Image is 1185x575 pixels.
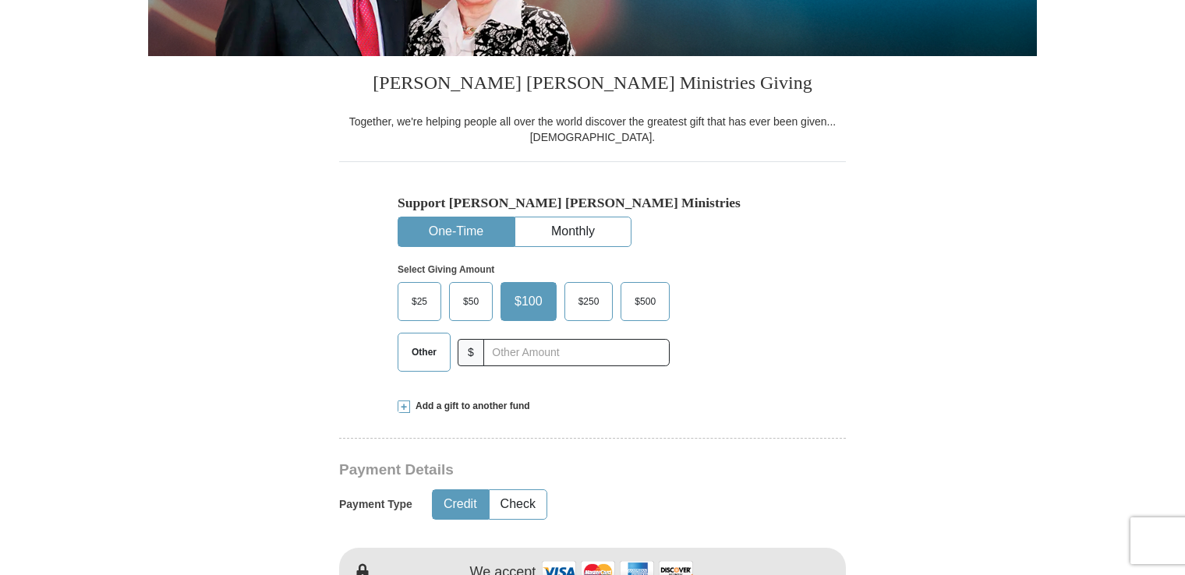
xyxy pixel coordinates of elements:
[339,114,846,145] div: Together, we're helping people all over the world discover the greatest gift that has ever been g...
[433,490,488,519] button: Credit
[515,217,631,246] button: Monthly
[398,217,514,246] button: One-Time
[339,498,412,511] h5: Payment Type
[455,290,486,313] span: $50
[490,490,547,519] button: Check
[571,290,607,313] span: $250
[398,195,787,211] h5: Support [PERSON_NAME] [PERSON_NAME] Ministries
[339,461,737,479] h3: Payment Details
[404,290,435,313] span: $25
[339,56,846,114] h3: [PERSON_NAME] [PERSON_NAME] Ministries Giving
[458,339,484,366] span: $
[404,340,444,364] span: Other
[507,290,550,313] span: $100
[627,290,663,313] span: $500
[483,339,670,366] input: Other Amount
[410,400,530,413] span: Add a gift to another fund
[398,264,494,275] strong: Select Giving Amount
